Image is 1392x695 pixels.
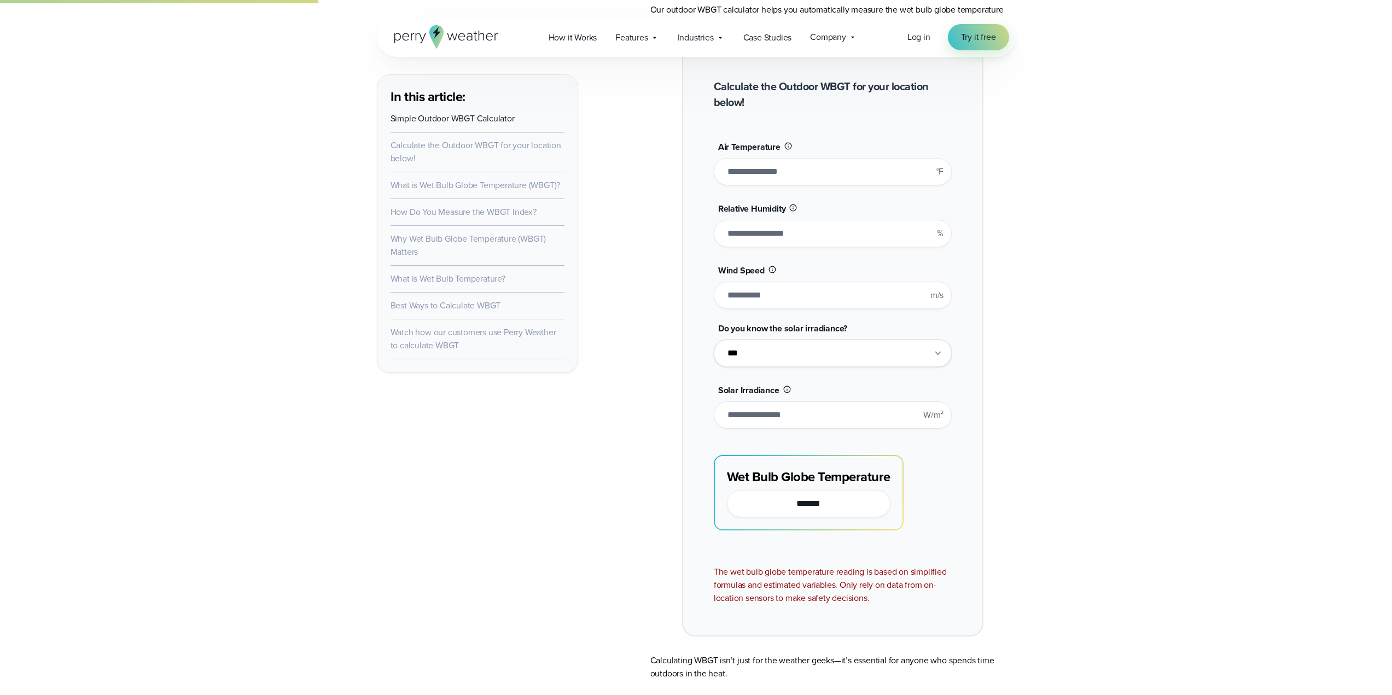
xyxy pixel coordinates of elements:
[391,299,501,312] a: Best Ways to Calculate WBGT
[650,3,1016,30] p: Our outdoor WBGT calculator helps you automatically measure the wet bulb globe temperature quickl...
[391,272,505,285] a: What is Wet Bulb Temperature?
[391,112,515,125] a: Simple Outdoor WBGT Calculator
[391,88,564,106] h3: In this article:
[810,31,846,44] span: Company
[907,31,930,43] span: Log in
[907,31,930,44] a: Log in
[714,79,952,110] h2: Calculate the Outdoor WBGT for your location below!
[391,206,537,218] a: How Do You Measure the WBGT Index?
[718,202,786,215] span: Relative Humidity
[391,139,561,165] a: Calculate the Outdoor WBGT for your location below!
[743,31,792,44] span: Case Studies
[961,31,996,44] span: Try it free
[539,26,607,49] a: How it Works
[391,232,546,258] a: Why Wet Bulb Globe Temperature (WBGT) Matters
[391,179,561,191] a: What is Wet Bulb Globe Temperature (WBGT)?
[718,264,765,277] span: Wind Speed
[718,141,781,153] span: Air Temperature
[718,322,847,335] span: Do you know the solar irradiance?
[391,326,556,352] a: Watch how our customers use Perry Weather to calculate WBGT
[714,565,952,605] div: The wet bulb globe temperature reading is based on simplified formulas and estimated variables. O...
[678,31,714,44] span: Industries
[650,654,1016,680] p: Calculating WBGT isn’t just for the weather geeks—it’s essential for anyone who spends time outdo...
[718,384,779,396] span: Solar Irradiance
[948,24,1009,50] a: Try it free
[615,31,648,44] span: Features
[549,31,597,44] span: How it Works
[734,26,801,49] a: Case Studies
